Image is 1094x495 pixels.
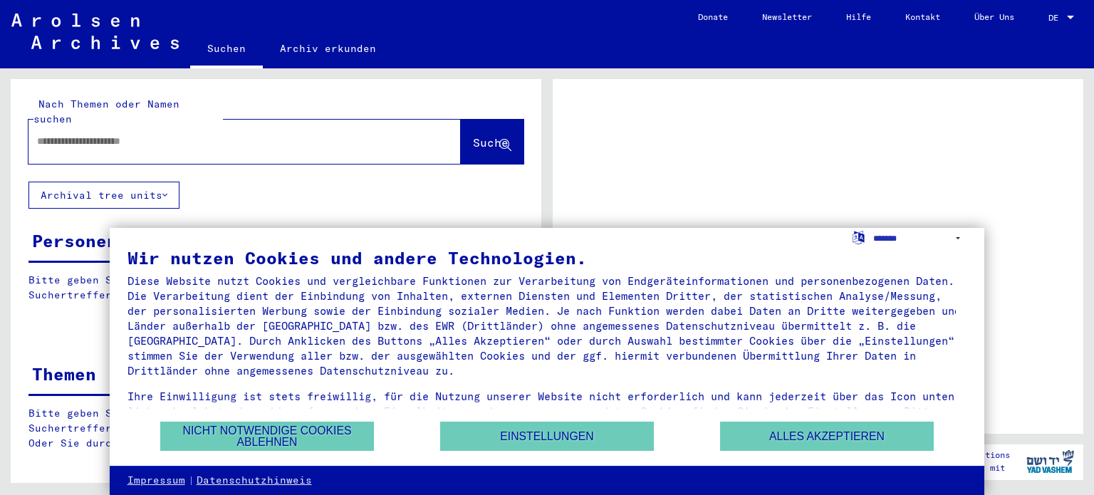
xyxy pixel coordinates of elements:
[851,230,866,244] label: Sprache auswählen
[127,249,967,266] div: Wir nutzen Cookies und andere Technologien.
[32,361,96,387] div: Themen
[32,228,118,254] div: Personen
[160,422,374,451] button: Nicht notwendige Cookies ablehnen
[28,182,179,209] button: Archival tree units
[33,98,179,125] mat-label: Nach Themen oder Namen suchen
[127,389,967,434] div: Ihre Einwilligung ist stets freiwillig, für die Nutzung unserer Website nicht erforderlich und ka...
[127,273,967,378] div: Diese Website nutzt Cookies und vergleichbare Funktionen zur Verarbeitung von Endgeräteinformatio...
[1023,444,1077,479] img: yv_logo.png
[197,474,312,488] a: Datenschutzhinweis
[873,228,967,249] select: Sprache auswählen
[1048,13,1064,23] span: DE
[127,474,185,488] a: Impressum
[440,422,654,451] button: Einstellungen
[28,406,523,451] p: Bitte geben Sie einen Suchbegriff ein oder nutzen Sie die Filter, um Suchertreffer zu erhalten. O...
[461,120,523,164] button: Suche
[190,31,263,68] a: Suchen
[11,14,179,49] img: Arolsen_neg.svg
[263,31,393,66] a: Archiv erkunden
[720,422,934,451] button: Alles akzeptieren
[473,135,509,150] span: Suche
[28,273,523,303] p: Bitte geben Sie einen Suchbegriff ein oder nutzen Sie die Filter, um Suchertreffer zu erhalten.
